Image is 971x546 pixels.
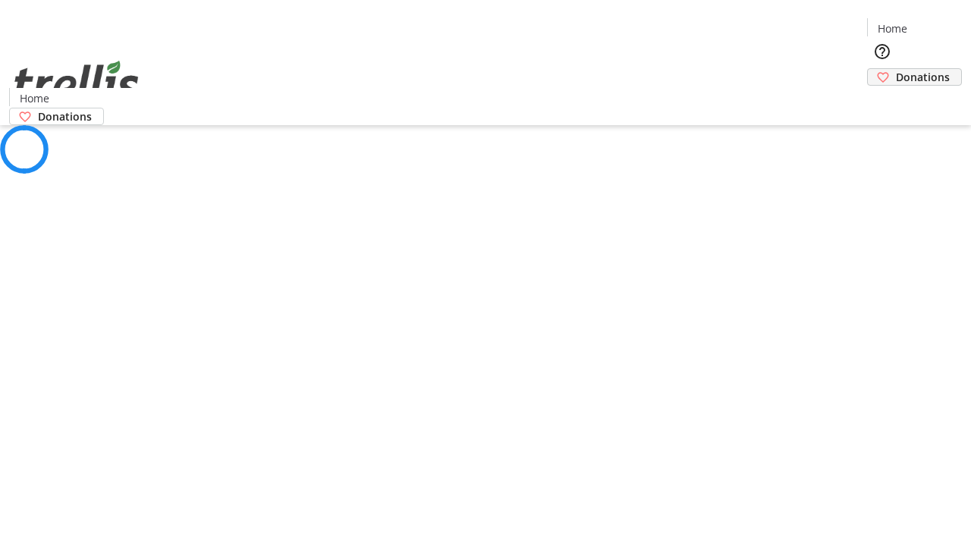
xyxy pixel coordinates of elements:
[9,44,144,120] img: Orient E2E Organization UZ4tP1Dm5l's Logo
[9,108,104,125] a: Donations
[867,36,897,67] button: Help
[867,68,962,86] a: Donations
[10,90,58,106] a: Home
[878,20,907,36] span: Home
[868,20,916,36] a: Home
[867,86,897,116] button: Cart
[896,69,950,85] span: Donations
[20,90,49,106] span: Home
[38,108,92,124] span: Donations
